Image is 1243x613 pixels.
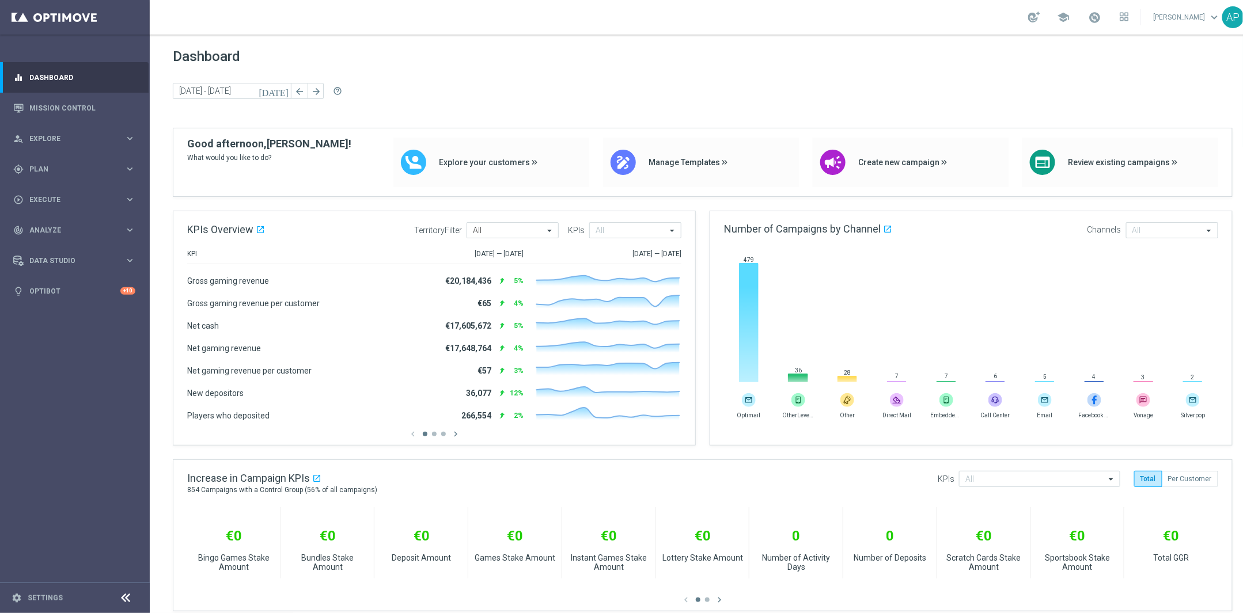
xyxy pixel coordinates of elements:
[29,196,124,203] span: Execute
[13,286,24,296] i: lightbulb
[124,133,135,144] i: keyboard_arrow_right
[13,104,136,113] button: Mission Control
[13,226,136,235] button: track_changes Analyze keyboard_arrow_right
[29,257,124,264] span: Data Studio
[13,62,135,93] div: Dashboard
[13,276,135,306] div: Optibot
[28,595,63,601] a: Settings
[13,164,124,174] div: Plan
[29,62,135,93] a: Dashboard
[13,93,135,123] div: Mission Control
[13,256,124,266] div: Data Studio
[124,255,135,266] i: keyboard_arrow_right
[13,287,136,296] button: lightbulb Optibot +10
[13,165,136,174] button: gps_fixed Plan keyboard_arrow_right
[124,163,135,174] i: keyboard_arrow_right
[1153,9,1222,26] a: [PERSON_NAME]keyboard_arrow_down
[29,93,135,123] a: Mission Control
[13,195,136,204] button: play_circle_outline Execute keyboard_arrow_right
[29,227,124,234] span: Analyze
[120,287,135,295] div: +10
[124,194,135,205] i: keyboard_arrow_right
[29,166,124,173] span: Plan
[13,134,136,143] button: person_search Explore keyboard_arrow_right
[13,134,24,144] i: person_search
[13,225,124,235] div: Analyze
[1208,11,1221,24] span: keyboard_arrow_down
[12,593,22,603] i: settings
[13,195,124,205] div: Execute
[13,164,24,174] i: gps_fixed
[29,276,120,306] a: Optibot
[13,73,136,82] button: equalizer Dashboard
[1058,11,1070,24] span: school
[13,134,124,144] div: Explore
[13,256,136,265] button: Data Studio keyboard_arrow_right
[124,224,135,235] i: keyboard_arrow_right
[13,225,24,235] i: track_changes
[13,195,24,205] i: play_circle_outline
[13,73,24,83] i: equalizer
[29,135,124,142] span: Explore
